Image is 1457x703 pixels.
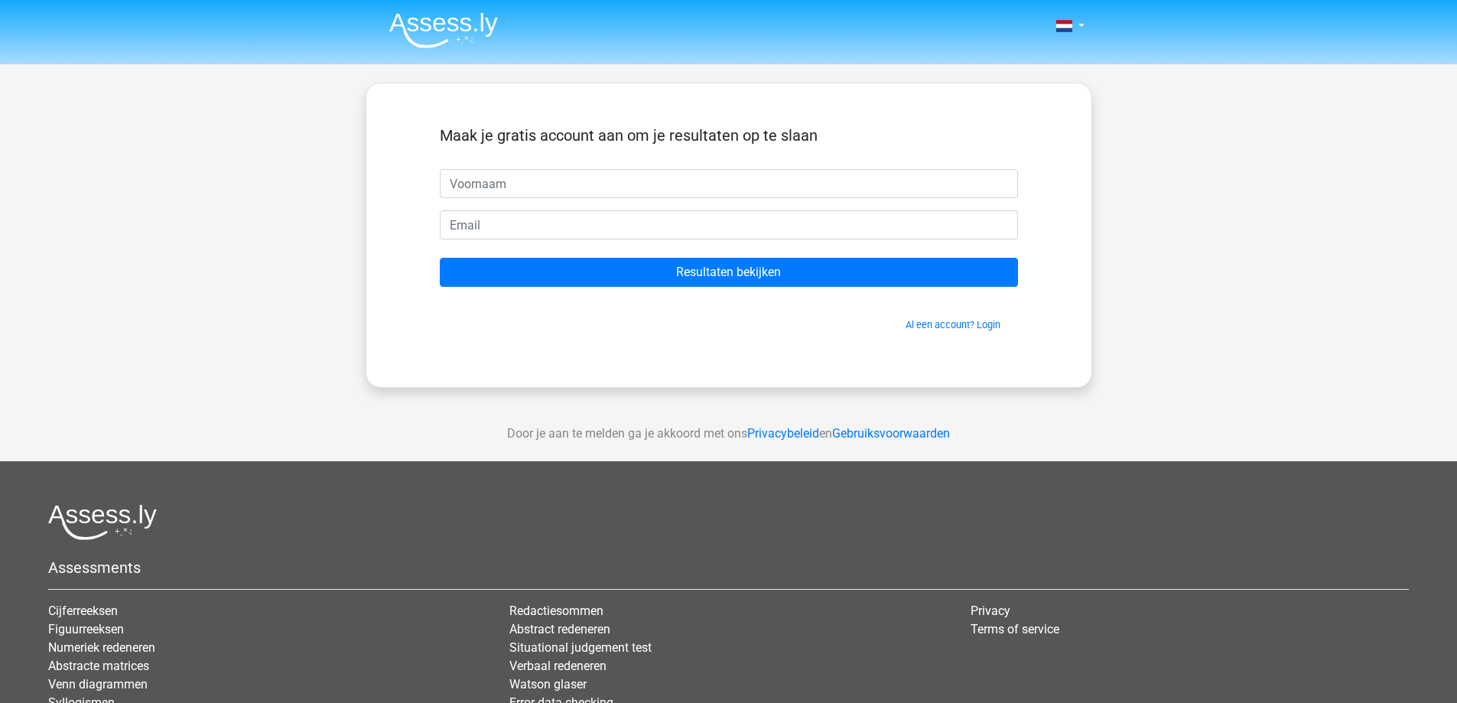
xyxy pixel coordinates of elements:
a: Abstract redeneren [509,622,610,636]
h5: Maak je gratis account aan om je resultaten op te slaan [440,126,1018,145]
input: Voornaam [440,169,1018,198]
a: Abstracte matrices [48,659,149,673]
a: Al een account? Login [906,319,1000,330]
a: Figuurreeksen [48,622,124,636]
a: Watson glaser [509,677,587,692]
a: Venn diagrammen [48,677,148,692]
a: Terms of service [971,622,1059,636]
input: Email [440,210,1018,239]
a: Gebruiksvoorwaarden [832,426,950,441]
img: Assessly [389,12,498,48]
a: Privacybeleid [747,426,819,441]
a: Redactiesommen [509,604,603,618]
a: Verbaal redeneren [509,659,607,673]
h5: Assessments [48,558,1409,577]
a: Numeriek redeneren [48,640,155,655]
a: Cijferreeksen [48,604,118,618]
input: Resultaten bekijken [440,258,1018,287]
img: Assessly logo [48,504,157,540]
a: Situational judgement test [509,640,652,655]
a: Privacy [971,604,1010,618]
